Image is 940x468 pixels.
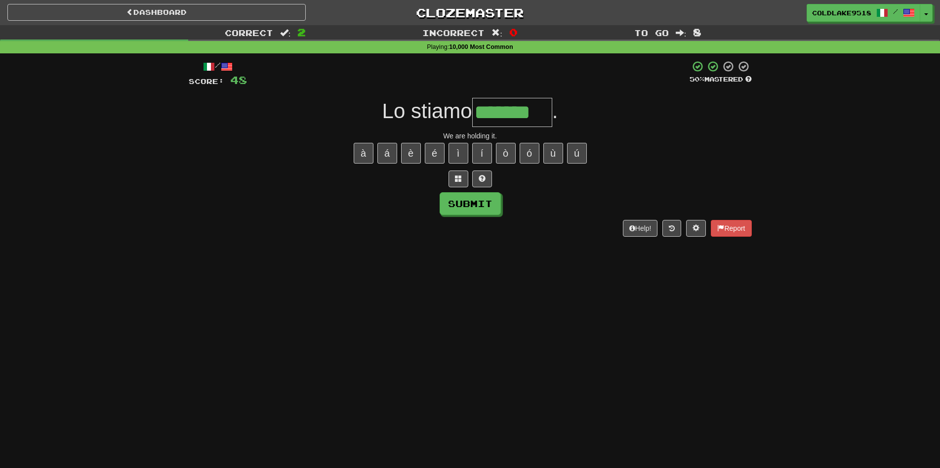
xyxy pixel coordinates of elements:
span: . [552,99,558,123]
span: : [280,29,291,37]
strong: 10,000 Most Common [449,43,513,50]
button: Submit [440,192,501,215]
a: Clozemaster [321,4,619,21]
span: : [676,29,687,37]
button: ì [449,143,468,164]
span: : [491,29,502,37]
span: Incorrect [422,28,485,38]
span: Lo stiamo [382,99,472,123]
button: Switch sentence to multiple choice alt+p [449,170,468,187]
div: / [189,60,247,73]
span: ColdLake9518 [812,8,871,17]
button: Single letter hint - you only get 1 per sentence and score half the points! alt+h [472,170,492,187]
button: ò [496,143,516,164]
button: ú [567,143,587,164]
button: à [354,143,373,164]
span: / [893,8,898,15]
div: We are holding it. [189,131,752,141]
span: Correct [225,28,273,38]
button: á [377,143,397,164]
span: 0 [509,26,518,38]
button: ù [543,143,563,164]
span: 8 [693,26,701,38]
button: Help! [623,220,658,237]
button: Report [711,220,751,237]
div: Mastered [690,75,752,84]
span: To go [634,28,669,38]
button: é [425,143,445,164]
a: ColdLake9518 / [807,4,920,22]
button: Round history (alt+y) [662,220,681,237]
a: Dashboard [7,4,306,21]
span: 48 [230,74,247,86]
span: Score: [189,77,224,85]
span: 2 [297,26,306,38]
button: í [472,143,492,164]
button: ó [520,143,539,164]
button: è [401,143,421,164]
span: 50 % [690,75,704,83]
